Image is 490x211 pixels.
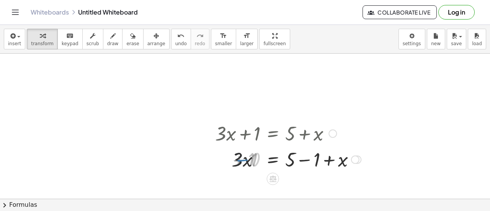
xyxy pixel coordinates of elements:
button: draw [103,29,123,49]
span: fullscreen [263,41,286,46]
i: format_size [220,31,227,41]
span: arrange [147,41,165,46]
i: keyboard [66,31,73,41]
span: scrub [87,41,99,46]
span: smaller [215,41,232,46]
button: save [447,29,466,49]
span: undo [175,41,187,46]
button: Log in [438,5,475,20]
span: redo [195,41,205,46]
i: redo [196,31,204,41]
button: format_sizesmaller [211,29,236,49]
button: erase [122,29,143,49]
span: save [451,41,462,46]
button: fullscreen [259,29,290,49]
i: format_size [243,31,250,41]
button: transform [27,29,58,49]
span: settings [403,41,421,46]
button: redoredo [191,29,209,49]
button: format_sizelarger [236,29,258,49]
div: Apply the same math to both sides of the equation [267,173,279,185]
button: insert [4,29,25,49]
span: transform [31,41,54,46]
button: Toggle navigation [9,6,21,18]
a: Whiteboards [31,8,69,16]
button: keyboardkeypad [57,29,83,49]
button: Collaborate Live [363,5,437,19]
span: keypad [62,41,78,46]
button: settings [399,29,425,49]
span: new [431,41,441,46]
button: new [427,29,445,49]
span: erase [126,41,139,46]
span: Collaborate Live [369,9,430,16]
span: larger [240,41,253,46]
span: load [472,41,482,46]
button: arrange [143,29,170,49]
span: draw [107,41,119,46]
button: undoundo [171,29,191,49]
i: undo [177,31,185,41]
button: load [468,29,486,49]
button: scrub [82,29,103,49]
span: insert [8,41,21,46]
